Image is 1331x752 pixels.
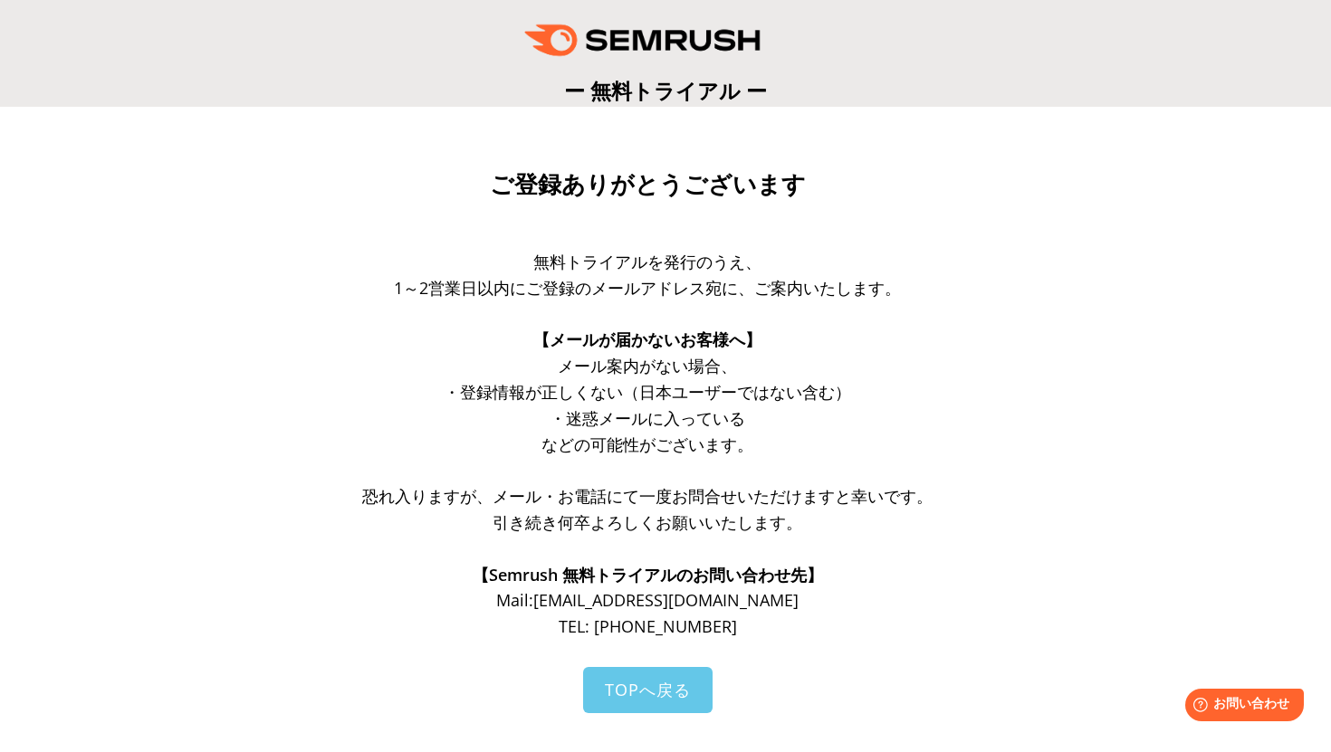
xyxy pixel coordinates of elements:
[362,485,933,507] span: 恐れ入りますが、メール・お電話にて一度お問合せいただけますと幸いです。
[533,328,761,350] span: 【メールが届かないお客様へ】
[558,355,737,376] span: メール案内がない場合、
[550,407,745,429] span: ・迷惑メールに入っている
[541,433,753,455] span: などの可能性がございます。
[564,76,767,105] span: ー 無料トライアル ー
[605,679,691,700] span: TOPへ戻る
[533,251,761,272] span: 無料トライアルを発行のうえ、
[473,564,823,585] span: 【Semrush 無料トライアルのお問い合わせ先】
[493,511,802,533] span: 引き続き何卒よろしくお願いいたします。
[496,589,799,611] span: Mail: [EMAIL_ADDRESS][DOMAIN_NAME]
[1170,681,1311,732] iframe: Help widget launcher
[583,667,713,713] a: TOPへ戻る
[559,615,737,637] span: TEL: [PHONE_NUMBER]
[444,381,851,403] span: ・登録情報が正しくない（日本ユーザーではない含む）
[394,277,901,299] span: 1～2営業日以内にご登録のメールアドレス宛に、ご案内いたします。
[490,171,806,198] span: ご登録ありがとうございます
